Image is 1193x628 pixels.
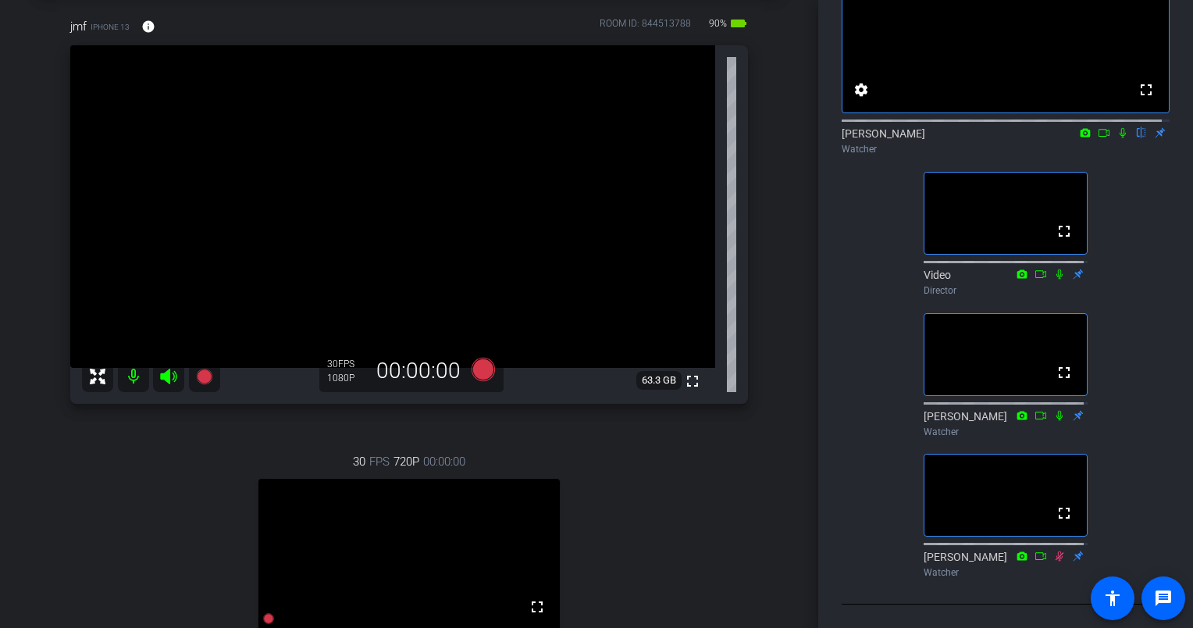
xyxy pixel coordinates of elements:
[842,142,1170,156] div: Watcher
[70,18,87,35] span: jmf
[842,126,1170,156] div: [PERSON_NAME]
[1132,125,1151,139] mat-icon: flip
[924,267,1088,298] div: Video
[924,425,1088,439] div: Watcher
[327,372,366,384] div: 1080P
[924,549,1088,580] div: [PERSON_NAME]
[141,20,155,34] mat-icon: info
[353,453,365,470] span: 30
[1055,504,1074,523] mat-icon: fullscreen
[924,566,1088,580] div: Watcher
[327,358,366,370] div: 30
[366,358,471,384] div: 00:00:00
[1137,80,1156,99] mat-icon: fullscreen
[600,16,691,39] div: ROOM ID: 844513788
[1154,589,1173,608] mat-icon: message
[423,453,465,470] span: 00:00:00
[338,359,354,369] span: FPS
[636,371,682,390] span: 63.3 GB
[924,409,1088,439] div: [PERSON_NAME]
[924,284,1088,298] div: Director
[729,14,748,33] mat-icon: battery_std
[852,80,871,99] mat-icon: settings
[394,453,419,470] span: 720P
[1103,589,1122,608] mat-icon: accessibility
[707,11,729,36] span: 90%
[683,372,702,391] mat-icon: fullscreen
[1055,363,1074,382] mat-icon: fullscreen
[1055,222,1074,241] mat-icon: fullscreen
[91,21,130,33] span: iPhone 13
[369,453,390,470] span: FPS
[528,598,547,616] mat-icon: fullscreen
